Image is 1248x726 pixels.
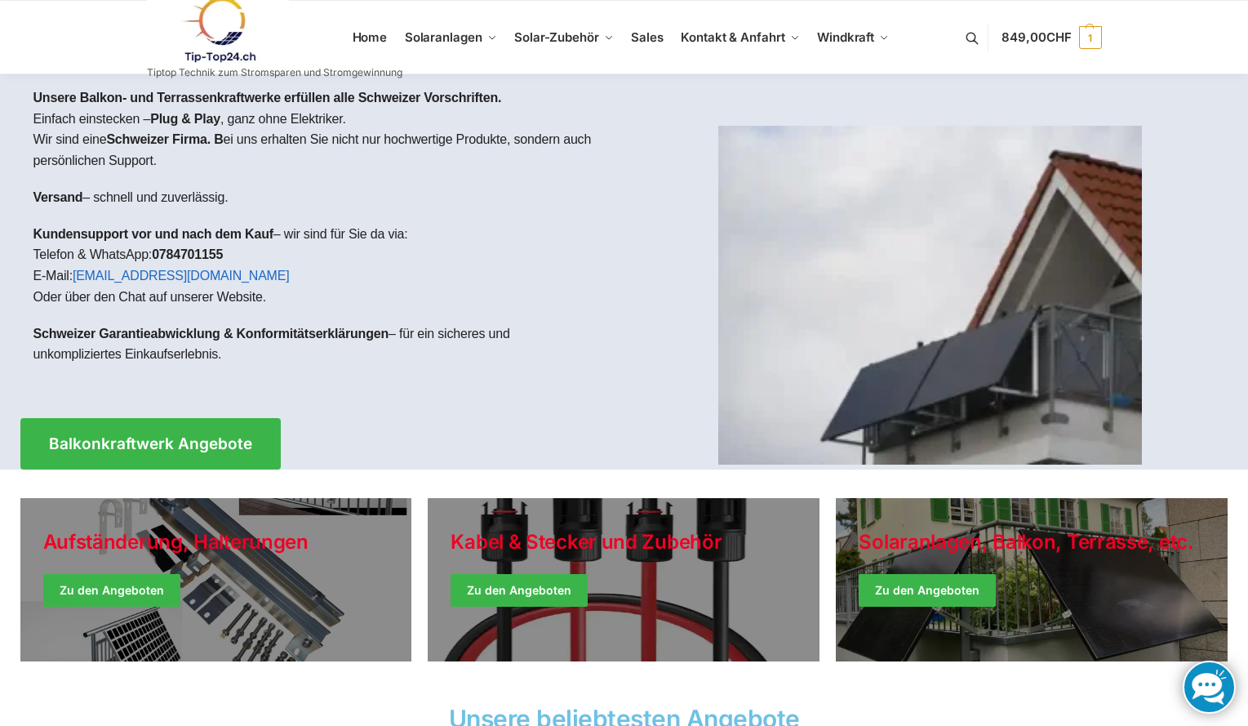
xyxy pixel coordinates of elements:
span: CHF [1046,29,1072,45]
strong: Versand [33,190,83,204]
a: [EMAIL_ADDRESS][DOMAIN_NAME] [73,269,290,283]
strong: Plug & Play [150,112,220,126]
p: Wir sind eine ei uns erhalten Sie nicht nur hochwertige Produkte, sondern auch persönlichen Support. [33,129,611,171]
img: Home 1 [718,126,1142,465]
span: Windkraft [817,29,874,45]
span: Sales [631,29,664,45]
span: Solaranlagen [405,29,482,45]
p: – für ein sicheres und unkompliziertes Einkaufserlebnis. [33,323,611,365]
span: Balkonkraftwerk Angebote [49,436,252,452]
a: Sales [624,1,670,74]
a: Balkonkraftwerk Angebote [20,418,281,470]
p: – wir sind für Sie da via: Telefon & WhatsApp: E-Mail: Oder über den Chat auf unserer Website. [33,224,611,307]
a: Solaranlagen [397,1,503,74]
p: Tiptop Technik zum Stromsparen und Stromgewinnung [147,68,402,78]
a: 849,00CHF 1 [1002,13,1101,62]
a: Kontakt & Anfahrt [674,1,806,74]
span: Solar-Zubehör [514,29,599,45]
p: – schnell und zuverlässig. [33,187,611,208]
strong: Schweizer Firma. B [106,132,223,146]
div: Einfach einstecken – , ganz ohne Elektriker. [20,74,624,394]
a: Holiday Style [20,498,412,661]
a: Solar-Zubehör [508,1,620,74]
span: Kontakt & Anfahrt [681,29,784,45]
strong: Unsere Balkon- und Terrassenkraftwerke erfüllen alle Schweizer Vorschriften. [33,91,502,105]
span: 1 [1079,26,1102,49]
a: Windkraft [811,1,896,74]
a: Winter Jackets [836,498,1228,661]
a: Holiday Style [428,498,819,661]
span: 849,00 [1002,29,1071,45]
strong: 0784701155 [152,247,223,261]
strong: Kundensupport vor und nach dem Kauf [33,227,273,241]
strong: Schweizer Garantieabwicklung & Konformitätserklärungen [33,327,389,341]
